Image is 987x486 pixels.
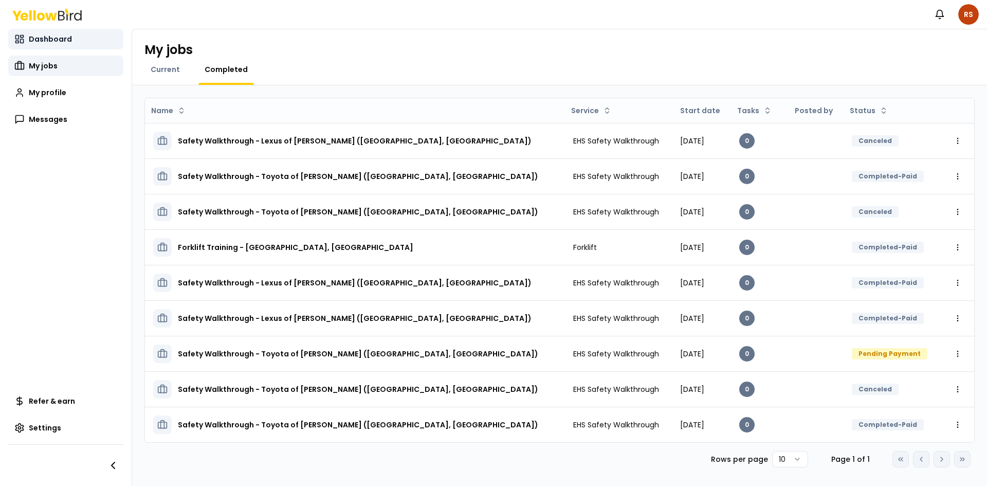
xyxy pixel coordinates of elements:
span: Service [571,105,599,116]
div: Pending Payment [852,348,927,359]
span: Settings [29,423,61,433]
span: [DATE] [680,278,704,288]
span: EHS Safety Walkthrough [573,420,659,430]
h1: My jobs [144,42,193,58]
div: Completed-Paid [852,277,924,289]
span: Status [850,105,875,116]
a: My jobs [8,56,123,76]
a: My profile [8,82,123,103]
button: Service [567,102,615,119]
a: Messages [8,109,123,130]
span: [DATE] [680,420,704,430]
h3: Safety Walkthrough - Toyota of [PERSON_NAME] ([GEOGRAPHIC_DATA], [GEOGRAPHIC_DATA]) [178,203,538,221]
span: [DATE] [680,171,704,182]
h3: Safety Walkthrough - Lexus of [PERSON_NAME] ([GEOGRAPHIC_DATA], [GEOGRAPHIC_DATA]) [178,274,532,292]
span: [DATE] [680,384,704,394]
span: [DATE] [680,136,704,146]
div: Completed-Paid [852,242,924,253]
span: Name [151,105,173,116]
h3: Safety Walkthrough - Toyota of [PERSON_NAME] ([GEOGRAPHIC_DATA], [GEOGRAPHIC_DATA]) [178,416,538,434]
p: Rows per page [711,454,768,464]
span: Current [151,64,180,75]
span: Completed [205,64,248,75]
div: Canceled [852,384,899,395]
div: Completed-Paid [852,171,924,182]
span: EHS Safety Walkthrough [573,313,659,323]
a: Refer & earn [8,391,123,411]
div: 0 [739,346,755,362]
a: Completed [198,64,254,75]
span: Dashboard [29,34,72,44]
span: Refer & earn [29,396,75,406]
div: 0 [739,133,755,149]
span: EHS Safety Walkthrough [573,136,659,146]
button: Tasks [733,102,776,119]
a: Dashboard [8,29,123,49]
span: EHS Safety Walkthrough [573,278,659,288]
span: EHS Safety Walkthrough [573,384,659,394]
span: [DATE] [680,313,704,323]
h3: Safety Walkthrough - Toyota of [PERSON_NAME] ([GEOGRAPHIC_DATA], [GEOGRAPHIC_DATA]) [178,380,538,399]
span: [DATE] [680,242,704,253]
span: My jobs [29,61,58,71]
div: 0 [739,240,755,255]
th: Start date [672,98,731,123]
span: [DATE] [680,349,704,359]
h3: Safety Walkthrough - Toyota of [PERSON_NAME] ([GEOGRAPHIC_DATA], [GEOGRAPHIC_DATA]) [178,345,538,363]
span: Tasks [737,105,759,116]
div: Canceled [852,135,899,147]
th: Posted by [787,98,844,123]
button: Name [147,102,190,119]
span: EHS Safety Walkthrough [573,171,659,182]
h3: Safety Walkthrough - Lexus of [PERSON_NAME] ([GEOGRAPHIC_DATA], [GEOGRAPHIC_DATA]) [178,309,532,328]
span: Forklift [573,242,597,253]
h3: Safety Walkthrough - Lexus of [PERSON_NAME] ([GEOGRAPHIC_DATA], [GEOGRAPHIC_DATA]) [178,132,532,150]
h3: Safety Walkthrough - Toyota of [PERSON_NAME] ([GEOGRAPHIC_DATA], [GEOGRAPHIC_DATA]) [178,167,538,186]
div: Canceled [852,206,899,218]
span: [DATE] [680,207,704,217]
div: 0 [739,204,755,220]
div: 0 [739,417,755,433]
div: Completed-Paid [852,313,924,324]
div: 0 [739,382,755,397]
span: Messages [29,114,67,124]
span: RS [958,4,979,25]
a: Settings [8,418,123,438]
span: My profile [29,87,66,98]
h3: Forklift Training - [GEOGRAPHIC_DATA], [GEOGRAPHIC_DATA] [178,238,413,257]
div: Completed-Paid [852,419,924,430]
div: 0 [739,169,755,184]
div: 0 [739,275,755,291]
div: 0 [739,311,755,326]
span: EHS Safety Walkthrough [573,349,659,359]
span: EHS Safety Walkthrough [573,207,659,217]
div: Page 1 of 1 [825,454,876,464]
a: Current [144,64,186,75]
button: Status [846,102,892,119]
